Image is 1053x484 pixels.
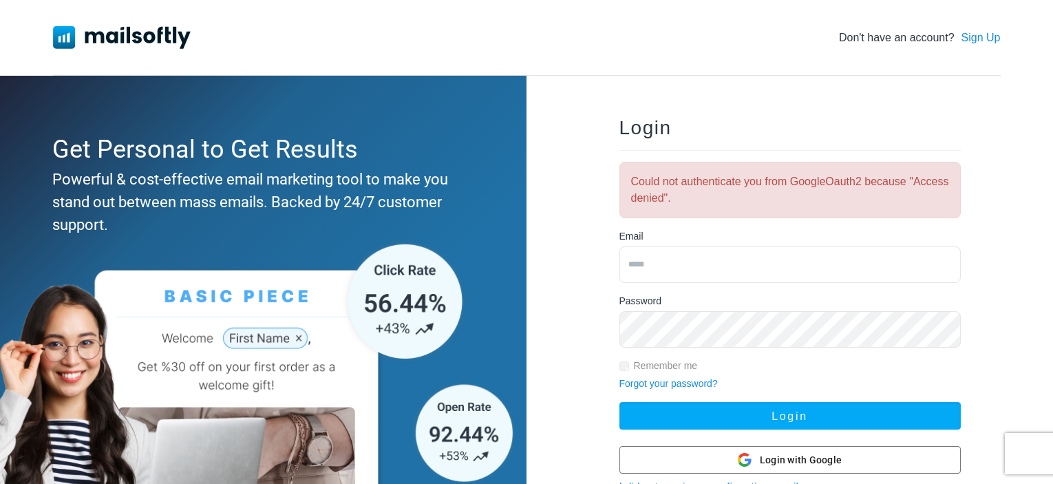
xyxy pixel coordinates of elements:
div: Get Personal to Get Results [52,131,468,168]
div: Powerful & cost-effective email marketing tool to make you stand out between mass emails. Backed ... [52,168,468,236]
span: Login [619,117,672,138]
a: Forgot your password? [619,378,718,389]
a: Sign Up [961,30,1001,46]
label: Remember me [634,359,698,373]
button: Login [619,402,961,430]
div: Don't have an account? [839,30,1001,46]
label: Email [619,229,643,244]
div: Could not authenticate you from GoogleOauth2 because "Access denied". [619,162,961,218]
img: Mailsoftly [53,26,191,48]
button: Login with Google [619,446,961,474]
label: Password [619,294,661,308]
span: Login with Google [760,453,842,467]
